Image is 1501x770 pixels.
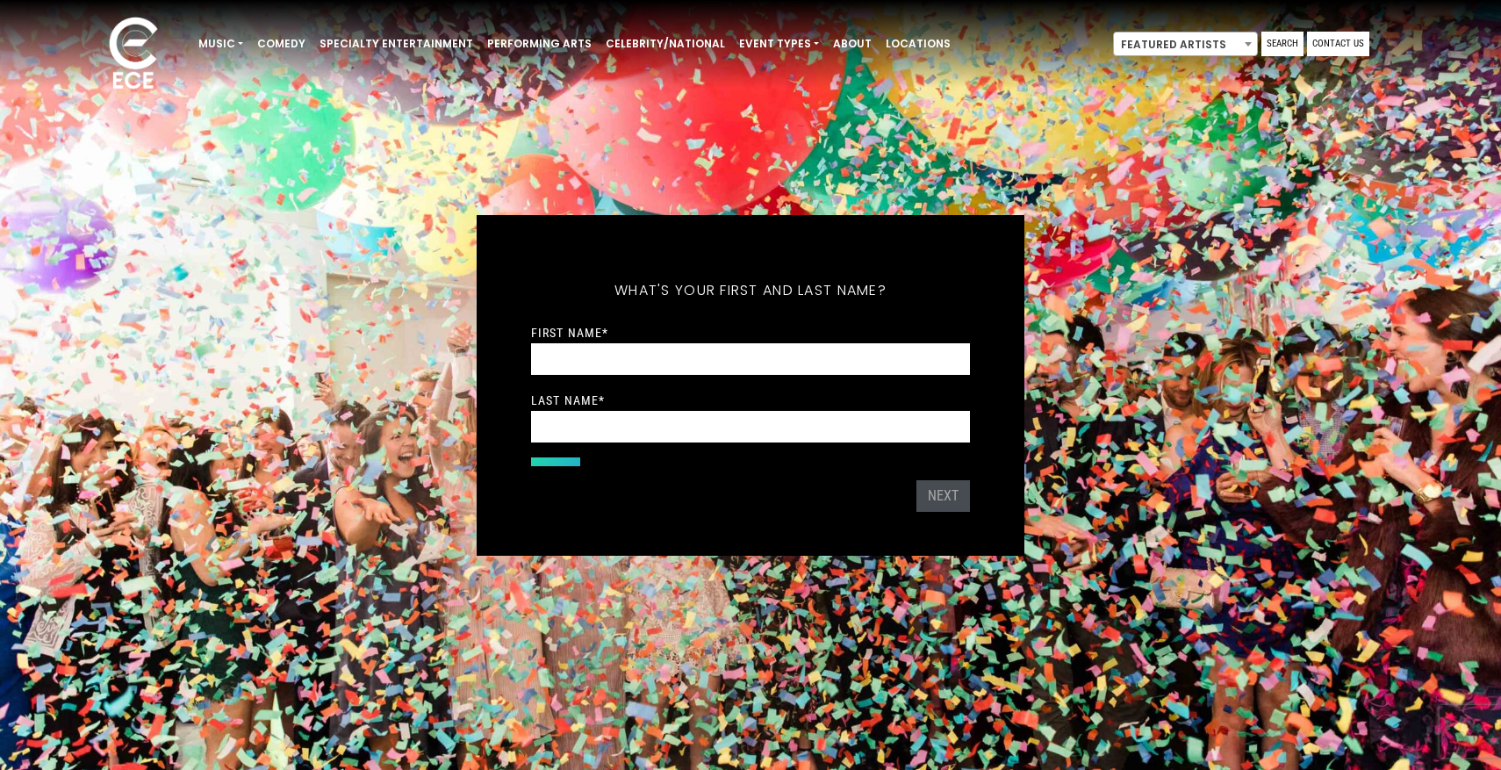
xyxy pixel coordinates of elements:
a: Music [191,29,250,59]
img: ece_new_logo_whitev2-1.png [90,12,177,97]
h5: What's your first and last name? [531,259,970,322]
a: Celebrity/National [599,29,732,59]
span: Featured Artists [1114,32,1257,57]
a: Search [1261,32,1303,56]
a: Specialty Entertainment [312,29,480,59]
a: Locations [879,29,958,59]
a: Performing Arts [480,29,599,59]
a: Contact Us [1307,32,1369,56]
a: Comedy [250,29,312,59]
a: Event Types [732,29,826,59]
a: About [826,29,879,59]
label: Last Name [531,392,605,408]
span: Featured Artists [1113,32,1258,56]
label: First Name [531,325,608,341]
